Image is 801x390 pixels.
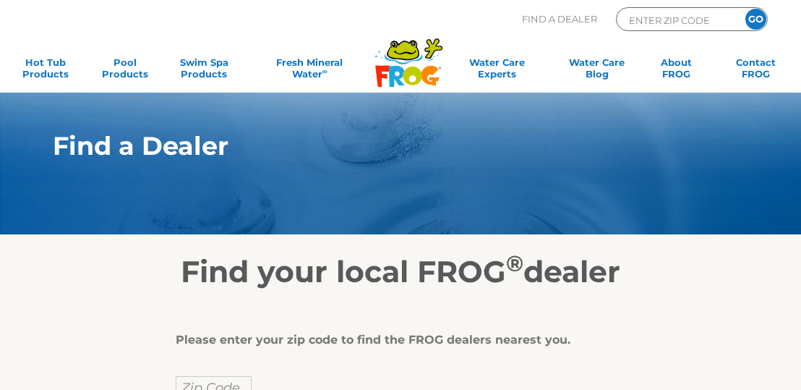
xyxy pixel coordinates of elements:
a: ContactFROG [725,56,787,85]
div: Please enter your zip code to find the FROG dealers nearest you. [176,333,614,347]
a: AboutFROG [646,56,707,85]
a: Fresh MineralWater∞ [253,56,367,85]
a: Water CareExperts [445,56,548,85]
h1: Find a Dealer [53,132,696,161]
a: Swim SpaProducts [174,56,235,85]
sup: ® [506,250,523,277]
a: PoolProducts [94,56,155,85]
input: Zip Code Form [627,12,725,28]
h2: Find your local FROG dealer [31,253,770,289]
a: Water CareBlog [566,56,627,85]
p: Find A Dealer [522,7,597,31]
input: GO [745,9,766,30]
sup: ∞ [322,67,327,75]
a: Hot TubProducts [14,56,76,85]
